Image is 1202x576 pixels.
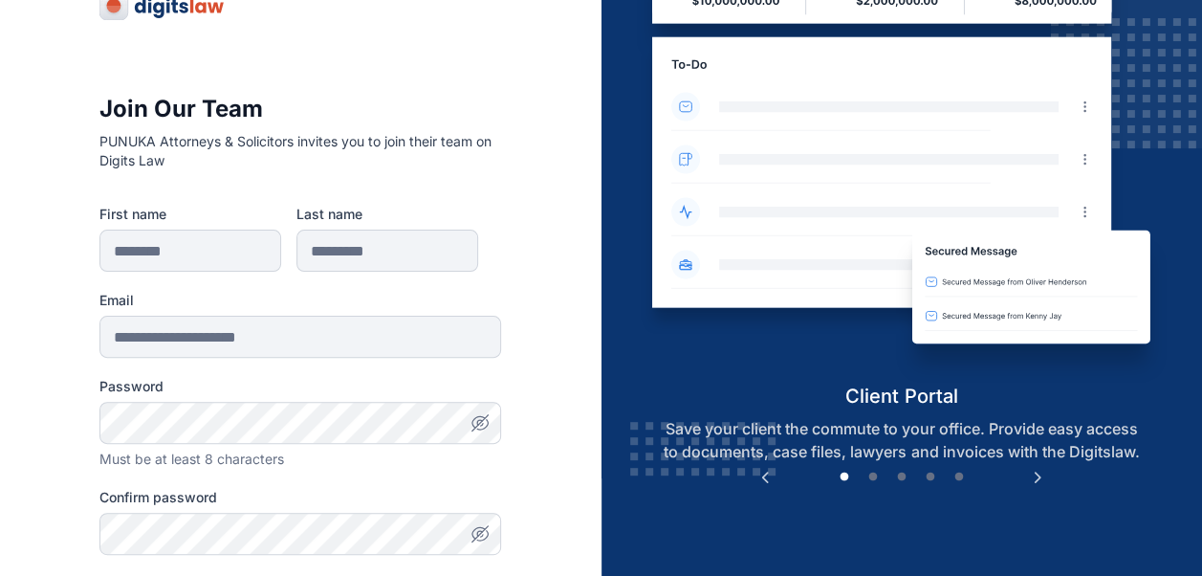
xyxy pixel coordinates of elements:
button: 5 [950,468,969,487]
label: Last name [296,205,478,224]
label: First name [99,205,281,224]
h5: client portal [636,383,1167,410]
p: Save your client the commute to your office. Provide easy access to documents, case files, lawyer... [636,417,1167,463]
p: PUNUKA Attorneys & Solicitors invites you to join their team on Digits Law [99,132,501,170]
div: Must be at least 8 characters [99,450,501,469]
h3: Join Our Team [99,94,501,124]
label: Email [99,291,501,310]
button: Previous [755,468,775,487]
label: Confirm password [99,488,501,507]
button: 3 [892,468,911,487]
button: 2 [863,468,883,487]
label: Password [99,377,501,396]
button: Next [1028,468,1047,487]
button: 4 [921,468,940,487]
button: 1 [835,468,854,487]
